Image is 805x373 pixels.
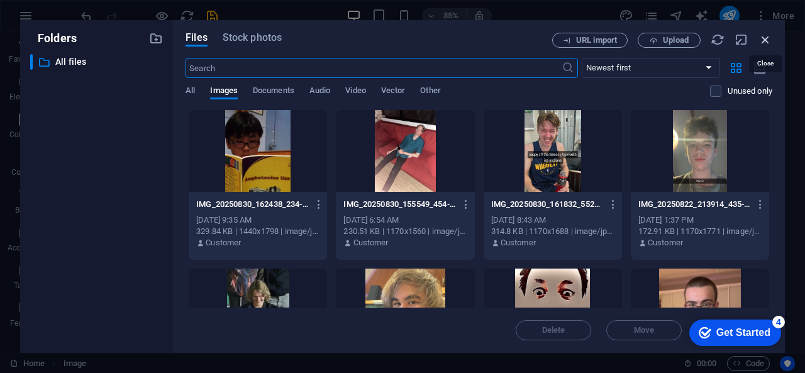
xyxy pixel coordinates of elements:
p: All files [55,55,140,69]
span: Upload [663,36,689,44]
div: [DATE] 8:43 AM [491,214,614,226]
p: Folders [30,30,77,47]
p: IMG_20250822_213914_435-WolJoXArklp3bBLv5__Zog.jpg [638,199,750,210]
div: 314.8 KB | 1170x1688 | image/jpeg [491,226,614,237]
p: IMG_20250830_155549_454-Ic0t8jWQZgk4a0lYW2Ogvg.jpg [343,199,455,210]
span: Images [210,83,238,101]
input: Search [186,58,561,78]
p: Displays only files that are not in use on the website. Files added during this session can still... [728,86,772,97]
div: [DATE] 9:35 AM [196,214,319,226]
span: URL import [576,36,617,44]
button: URL import [552,33,628,48]
div: 172.91 KB | 1170x1771 | image/jpeg [638,226,762,237]
i: Create new folder [149,31,163,45]
span: Vector [381,83,406,101]
div: 329.84 KB | 1440x1798 | image/jpeg [196,226,319,237]
p: IMG_20250830_162438_234-6OVxLiPUB065EAcqk0-sNg.jpg [196,199,308,210]
p: Customer [501,237,536,248]
div: ​ [30,54,33,70]
div: Get Started [37,14,91,25]
div: 4 [93,3,106,15]
span: Documents [253,83,294,101]
button: Upload [638,33,701,48]
div: [DATE] 6:54 AM [343,214,467,226]
span: All [186,83,195,101]
span: Other [420,83,440,101]
div: [DATE] 1:37 PM [638,214,762,226]
p: Customer [206,237,241,248]
div: 230.51 KB | 1170x1560 | image/jpeg [343,226,467,237]
p: IMG_20250830_161832_5522-L_RLvwRd0XXDmJ_T0_ua4A.jpg [491,199,603,210]
div: Get Started 4 items remaining, 20% complete [10,6,102,33]
span: Video [345,83,365,101]
p: Customer [648,237,683,248]
span: Stock photos [223,30,282,45]
p: Customer [353,237,389,248]
span: Audio [309,83,330,101]
span: Files [186,30,208,45]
